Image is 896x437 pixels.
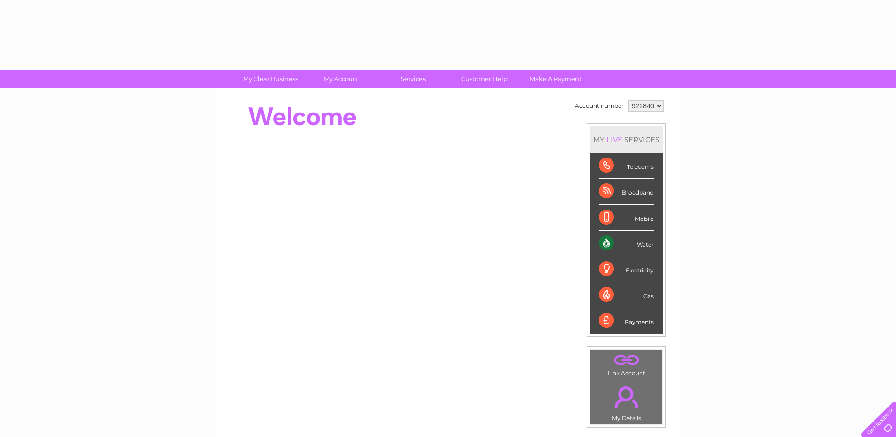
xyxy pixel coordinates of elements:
[590,378,663,424] td: My Details
[605,135,624,144] div: LIVE
[446,70,523,88] a: Customer Help
[593,381,660,414] a: .
[374,70,452,88] a: Services
[599,153,654,179] div: Telecoms
[599,256,654,282] div: Electricity
[599,282,654,308] div: Gas
[517,70,594,88] a: Make A Payment
[590,126,663,153] div: MY SERVICES
[573,98,626,114] td: Account number
[593,352,660,369] a: .
[599,308,654,333] div: Payments
[232,70,309,88] a: My Clear Business
[303,70,381,88] a: My Account
[599,205,654,231] div: Mobile
[599,179,654,204] div: Broadband
[590,349,663,379] td: Link Account
[599,231,654,256] div: Water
